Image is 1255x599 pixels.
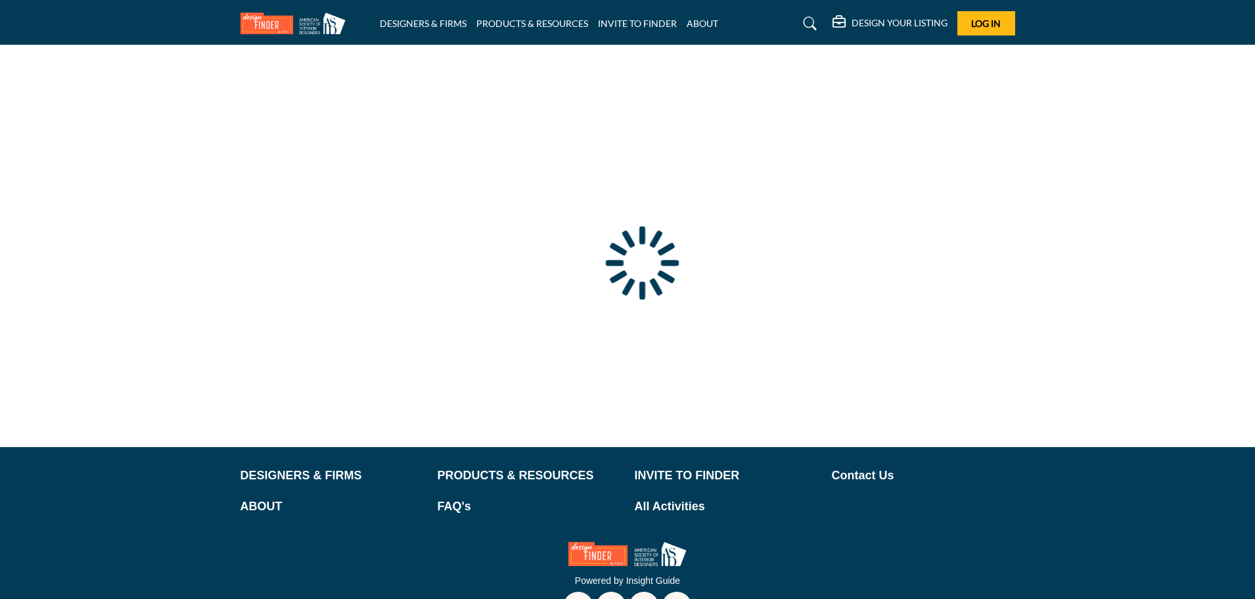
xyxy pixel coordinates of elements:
[971,18,1001,29] span: Log In
[575,575,680,586] a: Powered by Insight Guide
[476,18,588,29] a: PRODUCTS & RESOURCES
[687,18,718,29] a: ABOUT
[635,467,818,485] a: INVITE TO FINDER
[790,13,825,34] a: Search
[852,17,947,29] h5: DESIGN YOUR LISTING
[598,18,677,29] a: INVITE TO FINDER
[438,467,621,485] a: PRODUCTS & RESOURCES
[240,467,424,485] a: DESIGNERS & FIRMS
[438,498,621,515] a: FAQ's
[568,542,687,566] img: No Site Logo
[957,11,1015,36] button: Log In
[380,18,467,29] a: DESIGNERS & FIRMS
[635,498,818,515] a: All Activities
[240,12,352,34] img: Site Logo
[240,498,424,515] a: ABOUT
[833,16,947,32] div: DESIGN YOUR LISTING
[832,467,1015,485] a: Contact Us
